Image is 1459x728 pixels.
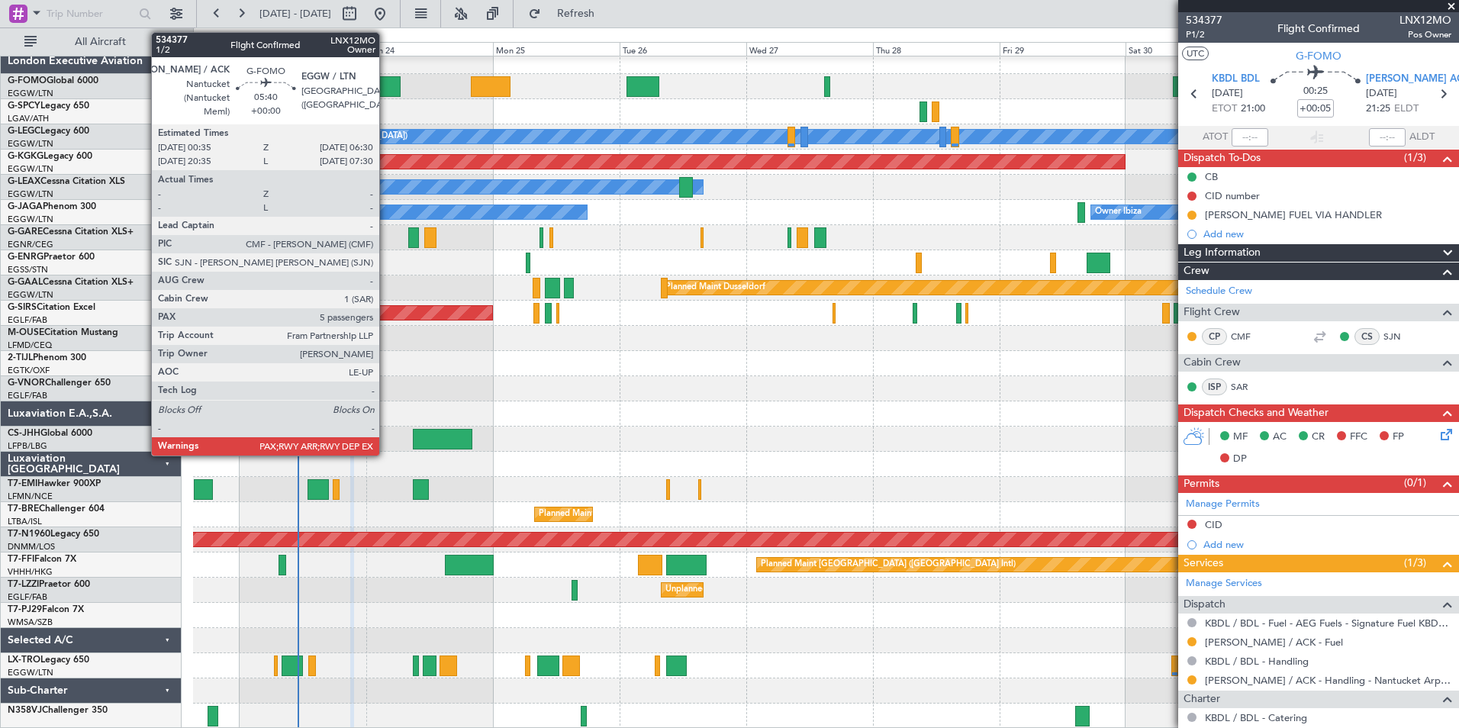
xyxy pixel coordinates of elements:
[8,706,42,715] span: N358VJ
[8,580,39,589] span: T7-LZZI
[8,253,43,262] span: G-ENRG
[1184,475,1219,493] span: Permits
[1212,72,1260,87] span: KBDL BDL
[8,555,34,564] span: T7-FFI
[8,177,40,186] span: G-LEAX
[1404,475,1426,491] span: (0/1)
[539,503,723,526] div: Planned Maint Warsaw ([GEOGRAPHIC_DATA])
[1231,380,1265,394] a: SAR
[1350,430,1367,445] span: FFC
[1184,404,1329,422] span: Dispatch Checks and Weather
[8,113,49,124] a: LGAV/ATH
[1095,201,1142,224] div: Owner Ibiza
[196,31,222,43] div: [DATE]
[8,202,43,211] span: G-JAGA
[240,42,366,56] div: Sat 23
[8,138,53,150] a: EGGW/LTN
[8,76,98,85] a: G-FOMOGlobal 6000
[1394,101,1419,117] span: ELDT
[1202,328,1227,345] div: CP
[17,30,166,54] button: All Aircraft
[8,591,47,603] a: EGLF/FAB
[8,667,53,678] a: EGGW/LTN
[1231,330,1265,343] a: CMF
[1393,430,1404,445] span: FP
[8,566,53,578] a: VHHH/HKG
[159,125,407,148] div: A/C Unavailable [GEOGRAPHIC_DATA] ([GEOGRAPHIC_DATA])
[8,328,118,337] a: M-OUSECitation Mustang
[1186,497,1260,512] a: Manage Permits
[1186,12,1222,28] span: 534377
[1186,28,1222,41] span: P1/2
[620,42,746,56] div: Tue 26
[8,378,111,388] a: G-VNORChallenger 650
[1232,128,1268,147] input: --:--
[8,530,99,539] a: T7-N1960Legacy 650
[1296,48,1341,64] span: G-FOMO
[1205,208,1382,221] div: [PERSON_NAME] FUEL VIA HANDLER
[8,440,47,452] a: LFPB/LBG
[244,201,357,224] div: No Crew Cannes (Mandelieu)
[1233,452,1247,467] span: DP
[8,516,42,527] a: LTBA/ISL
[8,580,90,589] a: T7-LZZIPraetor 600
[8,605,84,614] a: T7-PJ29Falcon 7X
[8,101,89,111] a: G-SPCYLegacy 650
[746,42,873,56] div: Wed 27
[8,177,125,186] a: G-LEAXCessna Citation XLS
[8,340,52,351] a: LFMD/CEQ
[1184,263,1209,280] span: Crew
[1366,86,1397,101] span: [DATE]
[1182,47,1209,60] button: UTC
[8,239,53,250] a: EGNR/CEG
[8,253,95,262] a: G-ENRGPraetor 600
[259,7,331,21] span: [DATE] - [DATE]
[1354,328,1380,345] div: CS
[1409,130,1435,145] span: ALDT
[1184,354,1241,372] span: Cabin Crew
[8,479,37,488] span: T7-EMI
[1126,42,1252,56] div: Sat 30
[8,214,53,225] a: EGGW/LTN
[8,328,44,337] span: M-OUSE
[1184,596,1225,614] span: Dispatch
[1303,84,1328,99] span: 00:25
[1202,378,1227,395] div: ISP
[8,617,53,628] a: WMSA/SZB
[665,578,916,601] div: Unplanned Maint [GEOGRAPHIC_DATA] ([GEOGRAPHIC_DATA])
[1184,555,1223,572] span: Services
[1241,101,1265,117] span: 21:00
[1205,636,1343,649] a: [PERSON_NAME] / ACK - Fuel
[8,390,47,401] a: EGLF/FAB
[40,37,161,47] span: All Aircraft
[8,429,92,438] a: CS-JHHGlobal 6000
[873,42,1000,56] div: Thu 28
[8,264,48,275] a: EGSS/STN
[8,101,40,111] span: G-SPCY
[1212,101,1237,117] span: ETOT
[47,2,134,25] input: Trip Number
[8,188,53,200] a: EGGW/LTN
[1203,227,1451,240] div: Add new
[1404,555,1426,571] span: (1/3)
[8,314,47,326] a: EGLF/FAB
[544,8,608,19] span: Refresh
[8,152,92,161] a: G-KGKGLegacy 600
[281,176,307,198] div: Owner
[493,42,620,56] div: Mon 25
[1186,576,1262,591] a: Manage Services
[1186,284,1252,299] a: Schedule Crew
[8,88,53,99] a: EGGW/LTN
[8,289,53,301] a: EGGW/LTN
[1277,21,1360,37] div: Flight Confirmed
[8,378,45,388] span: G-VNOR
[8,365,50,376] a: EGTK/OXF
[1383,330,1418,343] a: SJN
[8,429,40,438] span: CS-JHH
[8,706,108,715] a: N358VJChallenger 350
[8,227,43,237] span: G-GARE
[1205,170,1218,183] div: CB
[1312,430,1325,445] span: CR
[521,2,613,26] button: Refresh
[1205,617,1451,630] a: KBDL / BDL - Fuel - AEG Fuels - Signature Fuel KBDL / BDL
